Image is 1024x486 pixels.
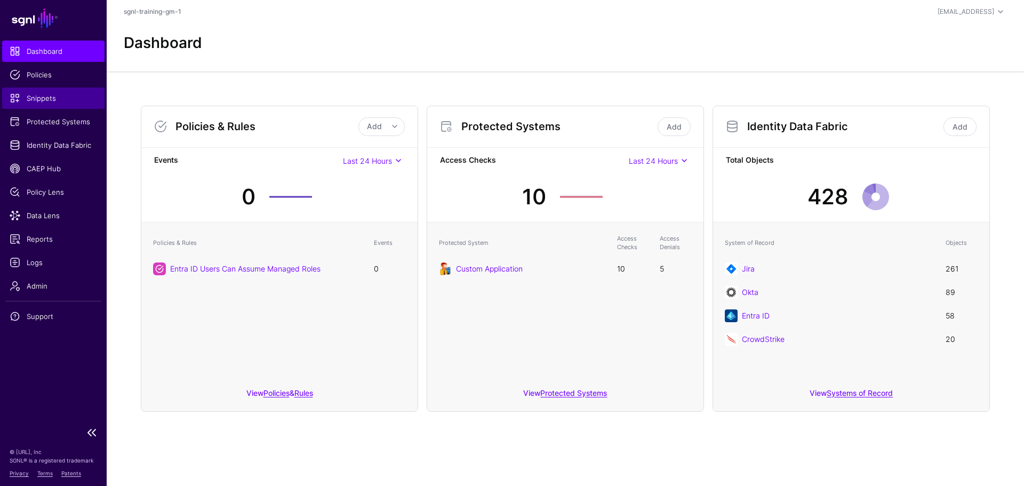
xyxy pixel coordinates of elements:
td: 58 [940,304,983,328]
div: [EMAIL_ADDRESS] [938,7,994,17]
span: CAEP Hub [10,163,97,174]
th: Objects [940,229,983,257]
a: Privacy [10,470,29,476]
img: svg+xml;base64,PHN2ZyB3aWR0aD0iNjQiIGhlaWdodD0iNjQiIHZpZXdCb3g9IjAgMCA2NCA2NCIgZmlsbD0ibm9uZSIgeG... [725,333,738,346]
strong: Events [154,154,343,168]
a: Add [658,117,691,136]
img: svg+xml;base64,PHN2ZyB3aWR0aD0iNjQiIGhlaWdodD0iNjQiIHZpZXdCb3g9IjAgMCA2NCA2NCIgZmlsbD0ibm9uZSIgeG... [725,262,738,275]
a: Entra ID Users Can Assume Managed Roles [170,264,321,273]
a: Patents [61,470,81,476]
a: Add [943,117,977,136]
img: svg+xml;base64,PHN2ZyB3aWR0aD0iNjQiIGhlaWdodD0iNjQiIHZpZXdCb3g9IjAgMCA2NCA2NCIgZmlsbD0ibm9uZSIgeG... [725,286,738,299]
a: Custom Application [456,264,523,273]
strong: Total Objects [726,154,977,168]
span: Dashboard [10,46,97,57]
span: Identity Data Fabric [10,140,97,150]
div: 0 [242,181,255,213]
td: 89 [940,281,983,304]
div: View & [141,381,418,411]
img: svg+xml;base64,PHN2ZyB3aWR0aD0iNjQiIGhlaWdodD0iNjQiIHZpZXdCb3g9IjAgMCA2NCA2NCIgZmlsbD0ibm9uZSIgeG... [725,309,738,322]
a: Logs [2,252,105,273]
span: Snippets [10,93,97,103]
a: Protected Systems [2,111,105,132]
a: Rules [294,388,313,397]
a: Identity Data Fabric [2,134,105,156]
th: Access Checks [612,229,654,257]
span: Policies [10,69,97,80]
div: View [427,381,703,411]
strong: Access Checks [440,154,629,168]
td: 10 [612,257,654,281]
td: 0 [369,257,411,281]
h3: Protected Systems [461,120,655,133]
a: CAEP Hub [2,158,105,179]
a: Policy Lens [2,181,105,203]
th: Policies & Rules [148,229,369,257]
a: Data Lens [2,205,105,226]
a: sgnl-training-gm-1 [124,7,181,15]
a: Protected Systems [540,388,607,397]
a: SGNL [6,6,100,30]
a: Jira [742,264,755,273]
a: Snippets [2,87,105,109]
a: Policies [263,388,290,397]
span: Last 24 Hours [343,156,392,165]
span: Logs [10,257,97,268]
h3: Policies & Rules [175,120,358,133]
span: Data Lens [10,210,97,221]
th: Access Denials [654,229,697,257]
a: Okta [742,288,758,297]
a: Policies [2,64,105,85]
a: Dashboard [2,41,105,62]
p: © [URL], Inc [10,448,97,456]
td: 261 [940,257,983,281]
img: svg+xml;base64,PHN2ZyB3aWR0aD0iOTgiIGhlaWdodD0iMTIyIiB2aWV3Qm94PSIwIDAgOTggMTIyIiBmaWxsPSJub25lIi... [439,262,452,275]
span: Protected Systems [10,116,97,127]
span: Reports [10,234,97,244]
span: Admin [10,281,97,291]
a: Terms [37,470,53,476]
span: Last 24 Hours [629,156,678,165]
a: Reports [2,228,105,250]
a: Systems of Record [827,388,893,397]
span: Add [367,122,382,131]
div: 10 [522,181,546,213]
h2: Dashboard [124,34,202,52]
div: 428 [807,181,849,213]
td: 5 [654,257,697,281]
div: View [713,381,989,411]
span: Policy Lens [10,187,97,197]
a: CrowdStrike [742,334,785,344]
span: Support [10,311,97,322]
a: Entra ID [742,311,770,320]
a: Admin [2,275,105,297]
h3: Identity Data Fabric [747,120,941,133]
p: SGNL® is a registered trademark [10,456,97,465]
th: Protected System [434,229,612,257]
td: 20 [940,328,983,351]
th: System of Record [719,229,940,257]
th: Events [369,229,411,257]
